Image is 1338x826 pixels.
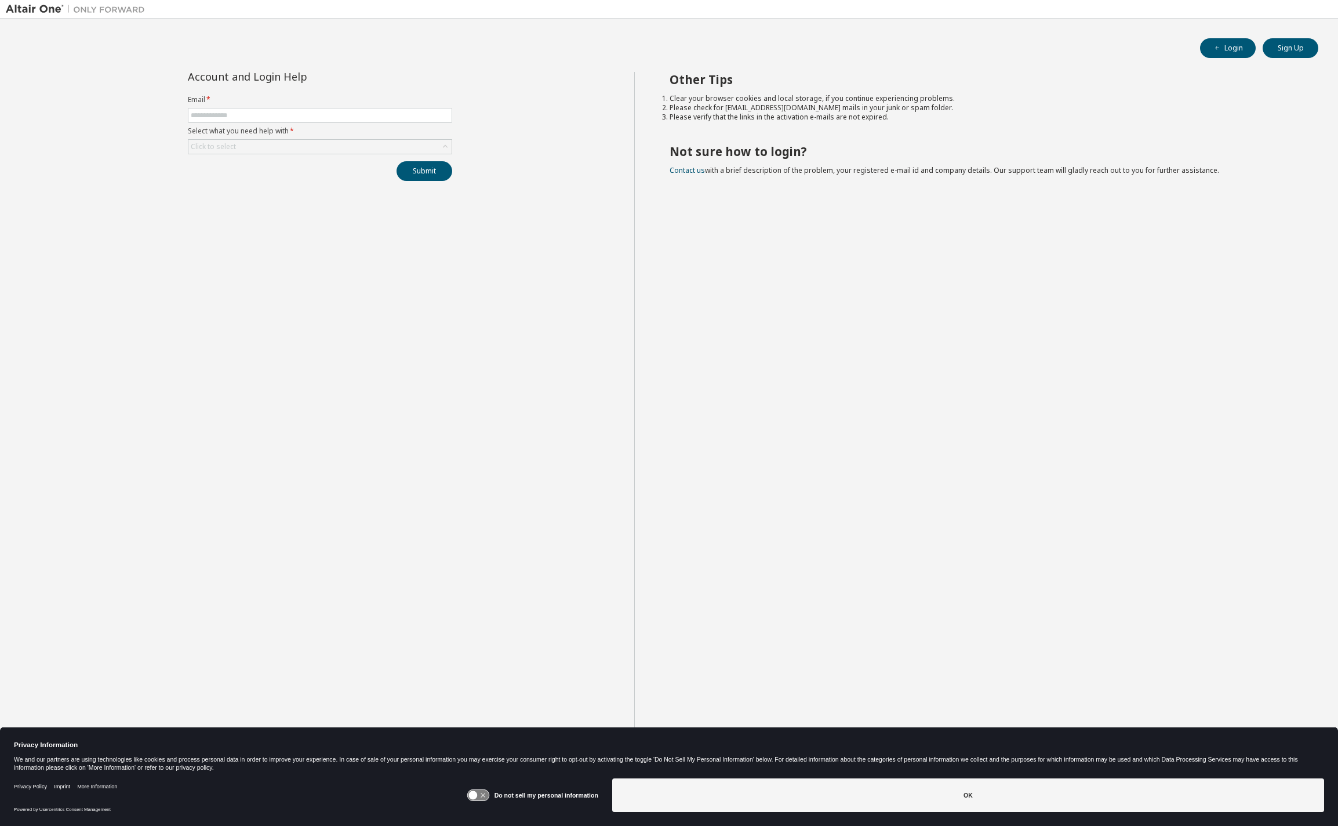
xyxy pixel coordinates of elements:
[397,161,452,181] button: Submit
[191,142,236,151] div: Click to select
[670,144,1298,159] h2: Not sure how to login?
[188,140,452,154] div: Click to select
[188,95,452,104] label: Email
[188,126,452,136] label: Select what you need help with
[6,3,151,15] img: Altair One
[1263,38,1318,58] button: Sign Up
[670,165,705,175] a: Contact us
[670,94,1298,103] li: Clear your browser cookies and local storage, if you continue experiencing problems.
[670,165,1219,175] span: with a brief description of the problem, your registered e-mail id and company details. Our suppo...
[188,72,399,81] div: Account and Login Help
[1200,38,1256,58] button: Login
[670,113,1298,122] li: Please verify that the links in the activation e-mails are not expired.
[670,103,1298,113] li: Please check for [EMAIL_ADDRESS][DOMAIN_NAME] mails in your junk or spam folder.
[670,72,1298,87] h2: Other Tips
